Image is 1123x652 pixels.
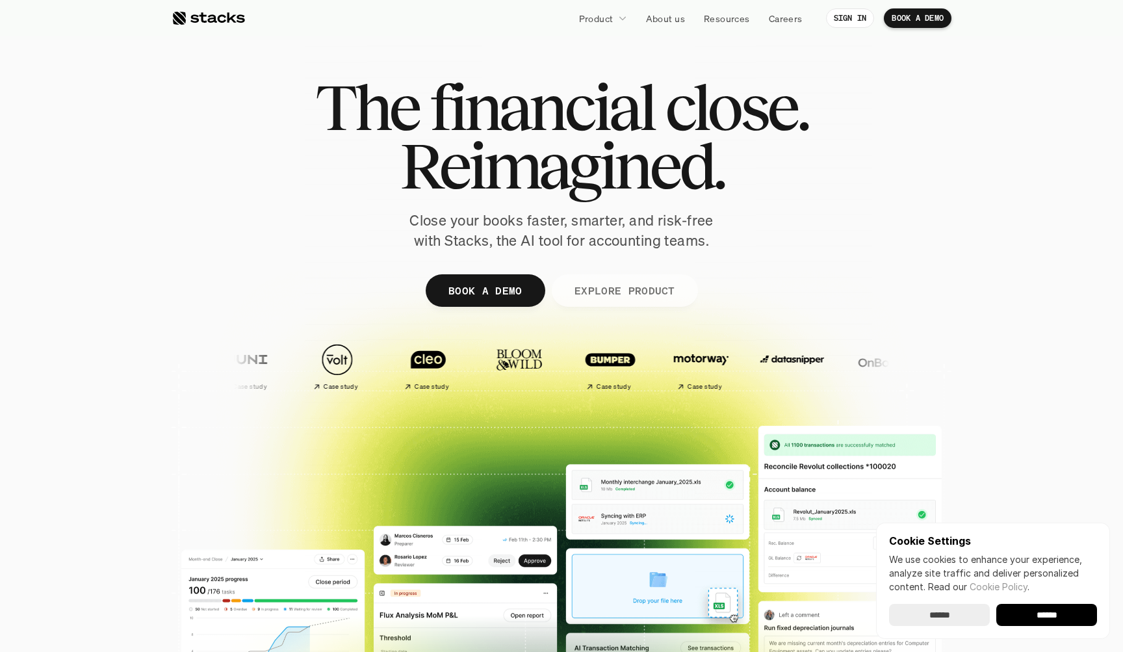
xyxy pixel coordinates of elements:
[448,281,523,300] p: BOOK A DEMO
[579,12,613,25] p: Product
[704,12,750,25] p: Resources
[392,337,476,396] a: Case study
[426,274,545,307] a: BOOK A DEMO
[928,581,1029,592] span: Read our .
[551,274,697,307] a: EXPLORE PRODUCT
[430,78,654,137] span: financial
[826,8,875,28] a: SIGN IN
[399,211,724,251] p: Close your books faster, smarter, and risk-free with Stacks, the AI tool for accounting teams.
[301,337,385,396] a: Case study
[892,14,944,23] p: BOOK A DEMO
[665,78,808,137] span: close.
[769,12,803,25] p: Careers
[696,7,758,30] a: Resources
[329,383,364,391] h2: Case study
[646,12,685,25] p: About us
[153,248,211,257] a: Privacy Policy
[638,7,693,30] a: About us
[884,8,951,28] a: BOOK A DEMO
[889,553,1097,593] p: We use cookies to enhance your experience, analyze site traffic and deliver personalized content.
[420,383,455,391] h2: Case study
[400,137,724,195] span: Reimagined.
[970,581,1027,592] a: Cookie Policy
[574,281,675,300] p: EXPLORE PRODUCT
[315,78,419,137] span: The
[889,536,1097,546] p: Cookie Settings
[834,14,867,23] p: SIGN IN
[761,7,810,30] a: Careers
